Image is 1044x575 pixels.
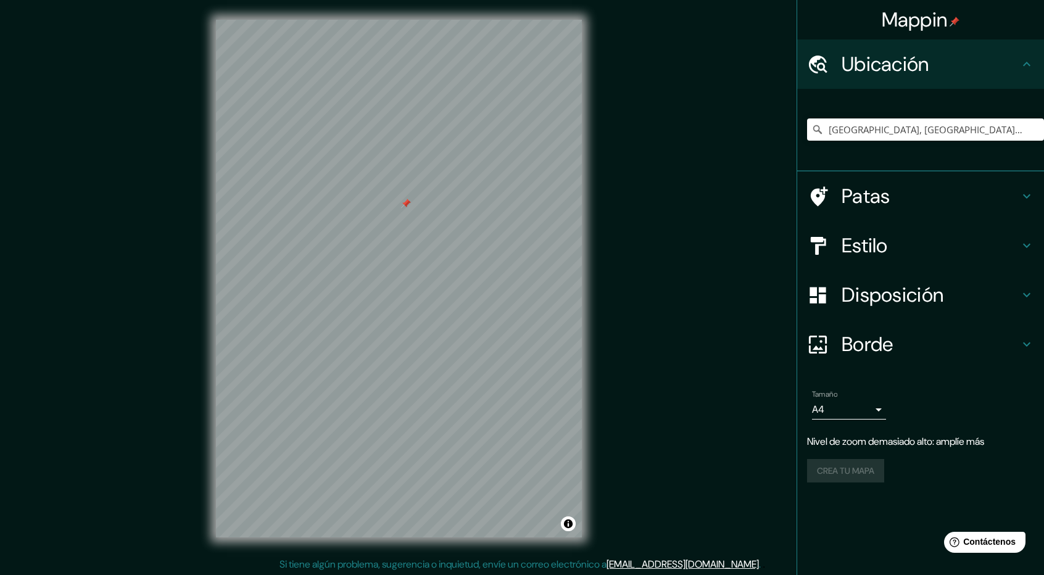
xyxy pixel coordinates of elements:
a: [EMAIL_ADDRESS][DOMAIN_NAME] [607,558,759,571]
font: Borde [842,331,893,357]
font: Si tiene algún problema, sugerencia o inquietud, envíe un correo electrónico a [280,558,607,571]
iframe: Lanzador de widgets de ayuda [934,527,1030,561]
div: Estilo [797,221,1044,270]
input: Elige tu ciudad o zona [807,118,1044,141]
button: Activar o desactivar atribución [561,516,576,531]
div: A4 [812,400,886,420]
font: A4 [812,403,824,416]
font: Nivel de zoom demasiado alto: amplíe más [807,435,984,448]
font: . [759,558,761,571]
font: Estilo [842,233,888,259]
font: . [763,557,765,571]
canvas: Mapa [216,20,582,537]
font: Tamaño [812,389,837,399]
font: Patas [842,183,890,209]
div: Ubicación [797,39,1044,89]
font: Disposición [842,282,943,308]
font: . [761,557,763,571]
div: Patas [797,172,1044,221]
div: Disposición [797,270,1044,320]
font: Mappin [882,7,948,33]
img: pin-icon.png [950,17,959,27]
font: Ubicación [842,51,929,77]
div: Borde [797,320,1044,369]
